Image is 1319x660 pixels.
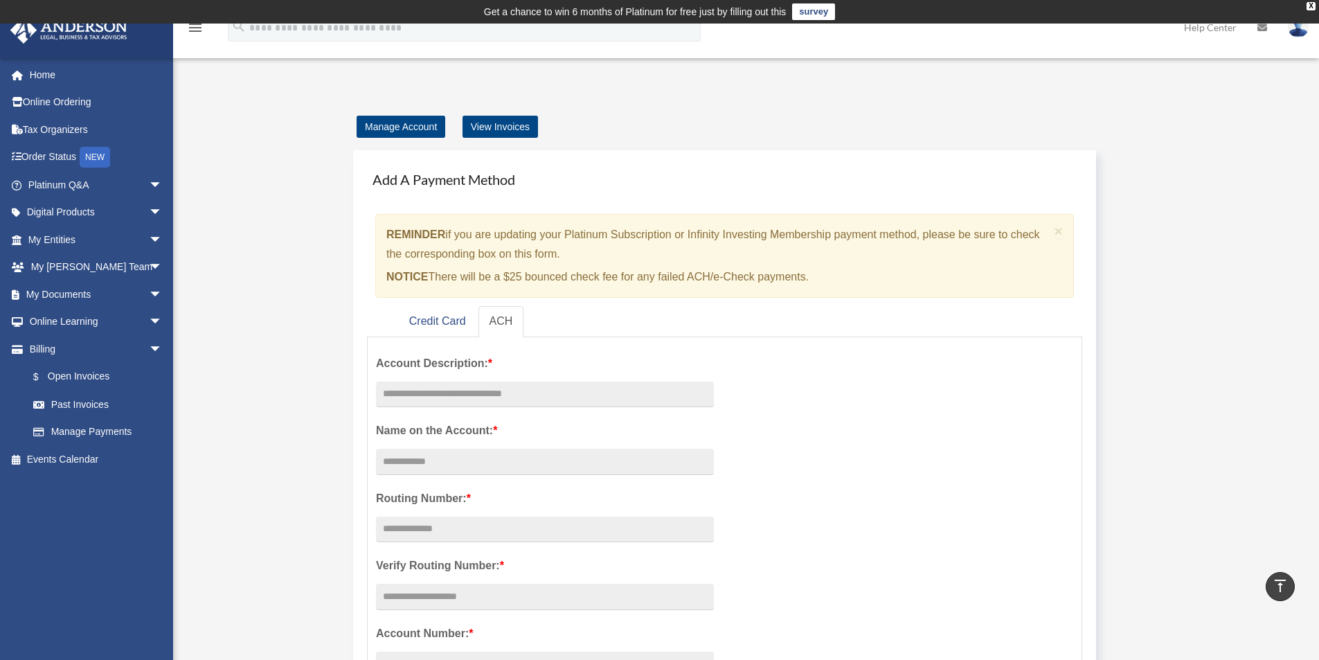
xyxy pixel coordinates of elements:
a: View Invoices [463,116,538,138]
span: arrow_drop_down [149,335,177,364]
a: menu [187,24,204,36]
a: Home [10,61,183,89]
a: vertical_align_top [1266,572,1295,601]
a: Order StatusNEW [10,143,183,172]
span: arrow_drop_down [149,199,177,227]
span: arrow_drop_down [149,226,177,254]
a: $Open Invoices [19,363,183,391]
div: NEW [80,147,110,168]
div: close [1307,2,1316,10]
a: Online Learningarrow_drop_down [10,308,183,336]
button: Close [1055,224,1064,238]
a: Online Ordering [10,89,183,116]
strong: REMINDER [386,229,445,240]
p: There will be a $25 bounced check fee for any failed ACH/e-Check payments. [386,267,1049,287]
span: arrow_drop_down [149,308,177,337]
strong: NOTICE [386,271,428,283]
label: Name on the Account: [376,421,714,440]
span: arrow_drop_down [149,280,177,309]
label: Routing Number: [376,489,714,508]
label: Account Description: [376,354,714,373]
a: My Documentsarrow_drop_down [10,280,183,308]
a: Billingarrow_drop_down [10,335,183,363]
a: Tax Organizers [10,116,183,143]
span: $ [41,368,48,386]
a: Credit Card [398,306,477,337]
a: Manage Payments [19,418,177,446]
i: vertical_align_top [1272,578,1289,594]
img: User Pic [1288,17,1309,37]
a: Digital Productsarrow_drop_down [10,199,183,226]
a: My Entitiesarrow_drop_down [10,226,183,253]
span: arrow_drop_down [149,253,177,282]
label: Verify Routing Number: [376,556,714,576]
img: Anderson Advisors Platinum Portal [6,17,132,44]
div: if you are updating your Platinum Subscription or Infinity Investing Membership payment method, p... [375,214,1074,298]
a: Manage Account [357,116,445,138]
i: menu [187,19,204,36]
label: Account Number: [376,624,714,643]
span: arrow_drop_down [149,171,177,199]
h4: Add A Payment Method [367,164,1082,195]
a: Platinum Q&Aarrow_drop_down [10,171,183,199]
i: search [231,19,246,34]
a: Events Calendar [10,445,183,473]
a: survey [792,3,835,20]
a: ACH [478,306,524,337]
div: Get a chance to win 6 months of Platinum for free just by filling out this [484,3,787,20]
span: × [1055,223,1064,239]
a: My [PERSON_NAME] Teamarrow_drop_down [10,253,183,281]
a: Past Invoices [19,391,183,418]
